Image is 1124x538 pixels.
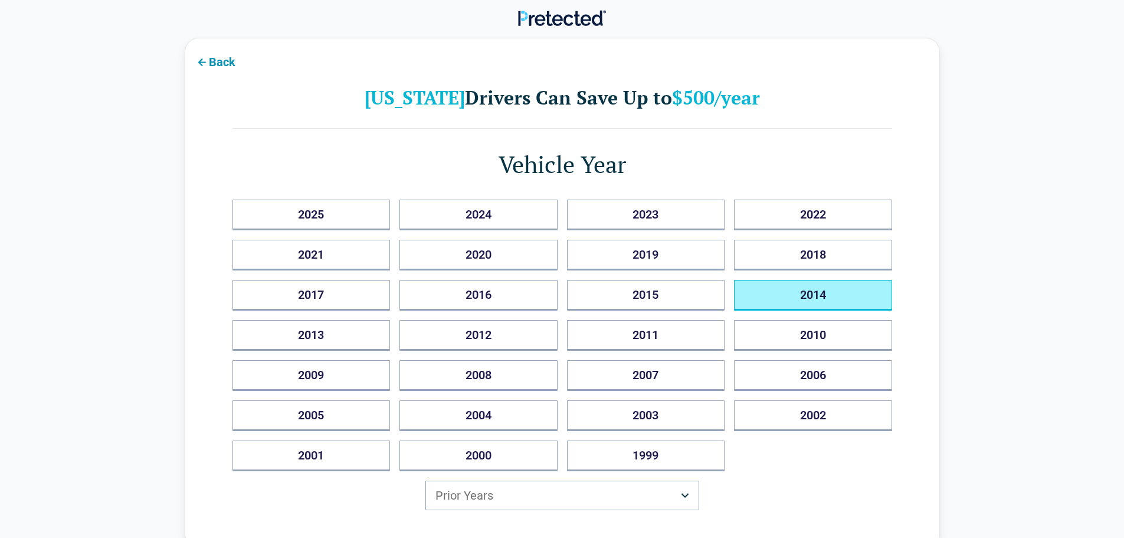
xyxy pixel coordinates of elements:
[734,400,892,431] button: 2002
[567,240,725,270] button: 2019
[399,240,558,270] button: 2020
[399,280,558,311] button: 2016
[567,360,725,391] button: 2007
[567,320,725,351] button: 2011
[567,200,725,230] button: 2023
[185,48,245,74] button: Back
[672,85,760,110] b: $500/year
[399,400,558,431] button: 2004
[734,320,892,351] button: 2010
[399,441,558,471] button: 2000
[425,481,699,510] button: Prior Years
[232,200,391,230] button: 2025
[232,400,391,431] button: 2005
[399,320,558,351] button: 2012
[232,86,892,109] h2: Drivers Can Save Up to
[567,400,725,431] button: 2003
[567,441,725,471] button: 1999
[399,360,558,391] button: 2008
[232,360,391,391] button: 2009
[232,148,892,181] h1: Vehicle Year
[232,240,391,270] button: 2021
[567,280,725,311] button: 2015
[734,240,892,270] button: 2018
[734,360,892,391] button: 2006
[734,280,892,311] button: 2014
[232,280,391,311] button: 2017
[232,441,391,471] button: 2001
[399,200,558,230] button: 2024
[734,200,892,230] button: 2022
[365,85,465,110] b: [US_STATE]
[232,320,391,351] button: 2013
